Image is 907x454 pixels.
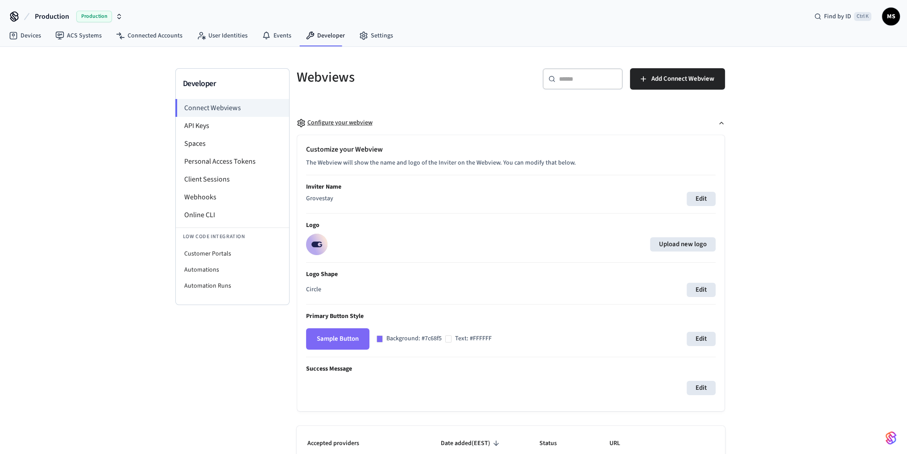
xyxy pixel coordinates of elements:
li: Webhooks [176,188,289,206]
p: Circle [306,285,321,294]
a: Connected Accounts [109,28,190,44]
p: Background: #7c68f5 [386,334,442,343]
img: Grovestay logo [306,234,327,255]
span: MS [883,8,899,25]
li: Automations [176,262,289,278]
div: Find by IDCtrl K [807,8,878,25]
span: Production [35,11,69,22]
p: The Webview will show the name and logo of the Inviter on the Webview. You can modify that below. [306,158,716,168]
span: Production [76,11,112,22]
span: Ctrl K [854,12,871,21]
label: Upload new logo [650,237,716,252]
p: Logo [306,221,716,230]
li: API Keys [176,117,289,135]
a: ACS Systems [48,28,109,44]
p: Logo Shape [306,270,716,279]
a: Developer [298,28,352,44]
img: SeamLogoGradient.69752ec5.svg [886,431,896,445]
span: URL [609,437,632,450]
p: Primary Button Style [306,312,716,321]
a: User Identities [190,28,255,44]
button: MS [882,8,900,25]
button: Configure your webview [297,111,725,135]
a: Devices [2,28,48,44]
li: Spaces [176,135,289,153]
li: Personal Access Tokens [176,153,289,170]
span: Find by ID [824,12,851,21]
p: Success Message [306,364,716,374]
a: Settings [352,28,400,44]
button: Edit [687,283,716,297]
li: Online CLI [176,206,289,224]
button: Edit [687,332,716,346]
span: Date added(EEST) [441,437,502,450]
li: Connect Webviews [175,99,289,117]
p: Grovestay [306,194,333,203]
li: Client Sessions [176,170,289,188]
li: Automation Runs [176,278,289,294]
div: Configure your webview [297,135,725,419]
button: Edit [687,192,716,206]
span: Add Connect Webview [651,73,714,85]
span: Status [539,437,568,450]
h5: Webviews [297,68,505,87]
li: Customer Portals [176,246,289,262]
li: Low Code Integration [176,227,289,246]
button: Sample Button [306,328,369,350]
p: Text: #FFFFFF [455,334,492,343]
h3: Developer [183,78,282,90]
span: Accepted providers [307,437,371,450]
a: Events [255,28,298,44]
h2: Customize your Webview [306,144,716,155]
button: Edit [687,381,716,395]
button: Add Connect Webview [630,68,725,90]
div: Configure your webview [297,118,373,128]
p: Inviter Name [306,182,716,192]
